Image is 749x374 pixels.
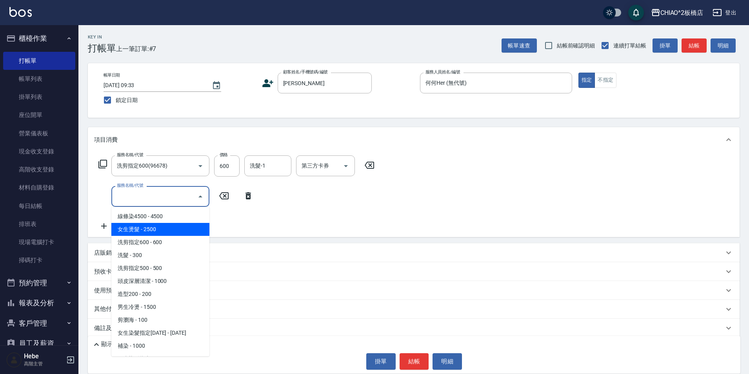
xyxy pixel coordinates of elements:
h5: Hebe [24,352,64,360]
a: 帳單列表 [3,70,75,88]
p: 預收卡販賣 [94,268,124,276]
button: 櫃檯作業 [3,28,75,49]
button: 預約管理 [3,273,75,293]
h3: 打帳單 [88,43,116,54]
button: 掛單 [653,38,678,53]
button: Open [340,160,352,172]
a: 現金收支登錄 [3,142,75,161]
div: 項目消費 [88,127,740,152]
button: 員工及薪資 [3,333,75,354]
span: 線條染4500 - 4500 [111,210,209,223]
button: 不指定 [594,73,616,88]
label: 價格 [220,152,228,158]
img: Person [6,352,22,368]
span: 男生染髮指定 - 1500 [111,352,209,365]
label: 服務名稱/代號 [117,152,143,158]
span: 補染 - 1000 [111,339,209,352]
div: 預收卡販賣 [88,262,740,281]
p: 顯示業績明細 [101,340,136,348]
span: 連續打單結帳 [613,42,646,50]
input: YYYY/MM/DD hh:mm [104,79,204,92]
span: 結帳前確認明細 [557,42,595,50]
p: 備註及來源 [94,324,124,332]
button: 報表及分析 [3,293,75,313]
label: 顧客姓名/手機號碼/編號 [283,69,328,75]
button: 結帳 [400,353,429,370]
span: 男生冷燙 - 1500 [111,301,209,314]
p: 使用預收卡 [94,286,124,295]
div: CHIAO^2板橋店 [660,8,704,18]
span: 頭皮深層清潔 - 1000 [111,275,209,288]
button: 明細 [711,38,736,53]
span: 上一筆訂單:#7 [116,44,156,54]
a: 材料自購登錄 [3,179,75,197]
button: 登出 [709,5,740,20]
label: 帳單日期 [104,72,120,78]
a: 座位開單 [3,106,75,124]
label: 服務人員姓名/編號 [425,69,460,75]
span: 洗髮 - 300 [111,249,209,262]
img: Logo [9,7,32,17]
button: Close [194,190,207,203]
div: 其他付款方式 [88,300,740,319]
span: 造型200 - 200 [111,288,209,301]
span: 女生染髮指定[DATE] - [DATE] [111,327,209,339]
a: 掃碼打卡 [3,251,75,269]
span: 鎖定日期 [116,96,138,104]
button: 指定 [578,73,595,88]
button: 結帳 [682,38,707,53]
p: 其他付款方式 [94,305,133,314]
div: 使用預收卡 [88,281,740,300]
span: 洗剪指定500 - 500 [111,262,209,275]
a: 現場電腦打卡 [3,233,75,251]
button: save [628,5,644,20]
a: 高階收支登錄 [3,161,75,179]
span: 女生燙髮 - 2500 [111,223,209,236]
p: 店販銷售 [94,249,118,257]
button: 客戶管理 [3,313,75,334]
p: 高階主管 [24,360,64,367]
span: 洗剪指定600 - 600 [111,236,209,249]
div: 備註及來源 [88,319,740,338]
button: CHIAO^2板橋店 [648,5,707,21]
button: 帳單速查 [502,38,537,53]
button: Open [194,160,207,172]
h2: Key In [88,35,116,40]
p: 項目消費 [94,136,118,144]
a: 營業儀表板 [3,124,75,142]
label: 服務名稱/代號 [117,182,143,188]
a: 掛單列表 [3,88,75,106]
div: 店販銷售 [88,243,740,262]
a: 排班表 [3,215,75,233]
a: 打帳單 [3,52,75,70]
button: Choose date, selected date is 2025-09-12 [207,76,226,95]
button: 掛單 [366,353,396,370]
a: 每日結帳 [3,197,75,215]
button: 明細 [433,353,462,370]
span: 剪瀏海 - 100 [111,314,209,327]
